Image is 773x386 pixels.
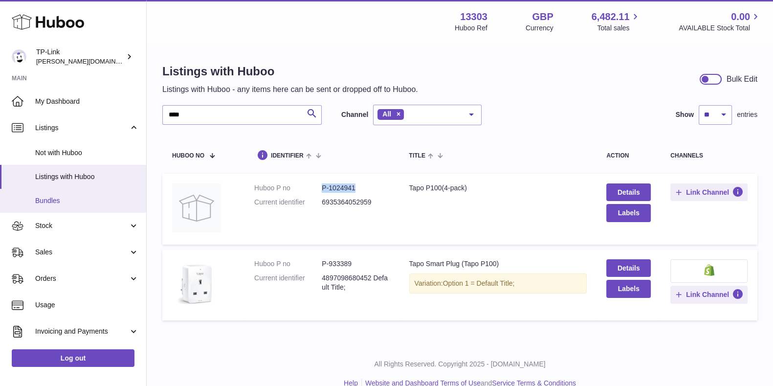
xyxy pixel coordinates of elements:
[382,110,391,118] span: All
[526,23,553,33] div: Currency
[731,10,750,23] span: 0.00
[737,110,757,119] span: entries
[676,110,694,119] label: Show
[254,259,322,269] dt: Huboo P no
[455,23,487,33] div: Huboo Ref
[172,259,221,308] img: Tapo Smart Plug (Tapo P100)
[271,153,304,159] span: identifier
[679,10,761,33] a: 0.00 AVAILABLE Stock Total
[686,188,729,197] span: Link Channel
[606,204,651,222] button: Labels
[35,172,139,182] span: Listings with Huboo
[35,300,139,310] span: Usage
[35,327,129,336] span: Invoicing and Payments
[341,110,368,119] label: Channel
[172,183,221,232] img: Tapo P100(4-pack)
[162,64,418,79] h1: Listings with Huboo
[162,84,418,95] p: Listings with Huboo - any items here can be sent or dropped off to Huboo.
[12,349,134,367] a: Log out
[322,183,389,193] dd: P-1024941
[409,183,587,193] div: Tapo P100(4-pack)
[606,280,651,297] button: Labels
[36,57,247,65] span: [PERSON_NAME][DOMAIN_NAME][EMAIL_ADDRESS][DOMAIN_NAME]
[727,74,757,85] div: Bulk Edit
[254,183,322,193] dt: Huboo P no
[254,273,322,292] dt: Current identifier
[460,10,487,23] strong: 13303
[409,153,425,159] span: title
[322,198,389,207] dd: 6935364052959
[12,49,26,64] img: susie.li@tp-link.com
[172,153,204,159] span: Huboo no
[686,290,729,299] span: Link Channel
[35,248,129,257] span: Sales
[704,264,714,276] img: shopify-small.png
[35,148,139,158] span: Not with Huboo
[254,198,322,207] dt: Current identifier
[592,10,630,23] span: 6,482.11
[322,273,389,292] dd: 4897098680452 Default Title;
[606,153,651,159] div: action
[35,196,139,205] span: Bundles
[155,360,765,369] p: All Rights Reserved. Copyright 2025 - [DOMAIN_NAME]
[322,259,389,269] dd: P-933389
[670,153,748,159] div: channels
[36,47,124,66] div: TP-Link
[35,97,139,106] span: My Dashboard
[670,183,748,201] button: Link Channel
[35,221,129,230] span: Stock
[592,10,641,33] a: 6,482.11 Total sales
[606,259,651,277] a: Details
[35,274,129,283] span: Orders
[606,183,651,201] a: Details
[443,279,515,287] span: Option 1 = Default Title;
[532,10,553,23] strong: GBP
[597,23,640,33] span: Total sales
[35,123,129,133] span: Listings
[670,286,748,303] button: Link Channel
[409,273,587,294] div: Variation:
[409,259,587,269] div: Tapo Smart Plug (Tapo P100)
[679,23,761,33] span: AVAILABLE Stock Total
